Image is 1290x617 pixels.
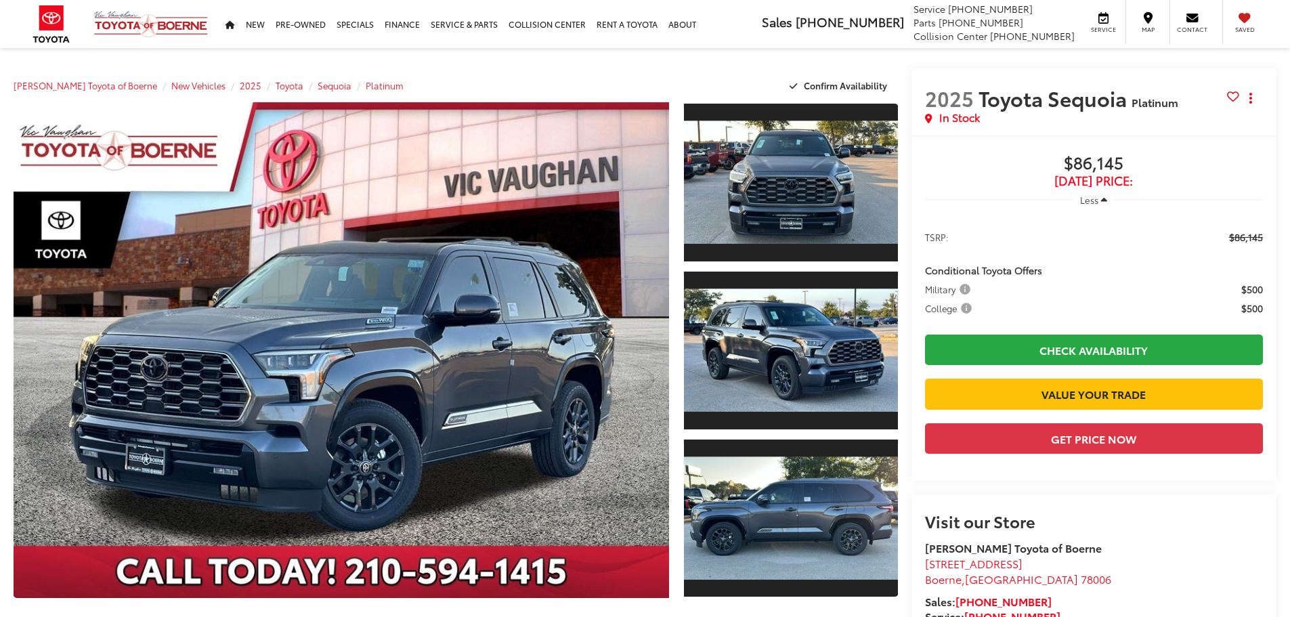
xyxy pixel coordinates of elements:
span: [DATE] Price: [925,174,1263,188]
button: College [925,301,976,315]
button: Military [925,282,975,296]
span: TSRP: [925,230,949,244]
strong: Sales: [925,593,1052,609]
span: dropdown dots [1249,93,1252,104]
span: Toyota Sequoia [979,83,1132,112]
span: College [925,301,974,315]
span: [PHONE_NUMBER] [796,13,904,30]
a: Value Your Trade [925,379,1263,409]
a: Expand Photo 2 [684,270,898,431]
span: Saved [1230,25,1260,34]
span: [GEOGRAPHIC_DATA] [965,571,1078,587]
span: Sales [762,13,792,30]
span: Collision Center [913,29,987,43]
span: Contact [1177,25,1207,34]
img: 2025 Toyota Sequoia Platinum [681,289,899,412]
span: Service [1088,25,1119,34]
a: [PERSON_NAME] Toyota of Boerne [14,79,157,91]
span: In Stock [939,110,980,125]
span: $500 [1241,301,1263,315]
a: Platinum [366,79,404,91]
span: [PHONE_NUMBER] [948,2,1033,16]
button: Get Price Now [925,423,1263,454]
a: New Vehicles [171,79,225,91]
a: Expand Photo 0 [14,102,669,598]
span: Less [1080,194,1098,206]
span: Map [1133,25,1163,34]
button: Actions [1239,86,1263,110]
a: Sequoia [318,79,351,91]
span: 2025 [925,83,974,112]
strong: [PERSON_NAME] Toyota of Boerne [925,540,1102,555]
img: Vic Vaughan Toyota of Boerne [93,10,209,38]
span: $500 [1241,282,1263,296]
a: 2025 [240,79,261,91]
span: Service [913,2,945,16]
span: Parts [913,16,936,29]
span: [PHONE_NUMBER] [990,29,1075,43]
a: [STREET_ADDRESS] Boerne,[GEOGRAPHIC_DATA] 78006 [925,555,1111,587]
h2: Visit our Store [925,512,1263,530]
img: 2025 Toyota Sequoia Platinum [7,100,675,601]
button: Confirm Availability [782,74,898,98]
a: Expand Photo 1 [684,102,898,263]
a: Check Availability [925,335,1263,365]
span: , [925,571,1111,587]
span: Conditional Toyota Offers [925,263,1042,277]
span: Confirm Availability [804,79,887,91]
span: Boerne [925,571,962,587]
span: [PHONE_NUMBER] [939,16,1023,29]
span: $86,145 [925,154,1263,174]
a: Toyota [276,79,303,91]
span: Platinum [1132,94,1178,110]
button: Less [1073,188,1114,212]
span: Military [925,282,973,296]
a: [PHONE_NUMBER] [955,593,1052,609]
span: 78006 [1081,571,1111,587]
span: $86,145 [1229,230,1263,244]
img: 2025 Toyota Sequoia Platinum [681,456,899,579]
a: Expand Photo 3 [684,438,898,599]
img: 2025 Toyota Sequoia Platinum [681,121,899,244]
span: [STREET_ADDRESS] [925,555,1023,571]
